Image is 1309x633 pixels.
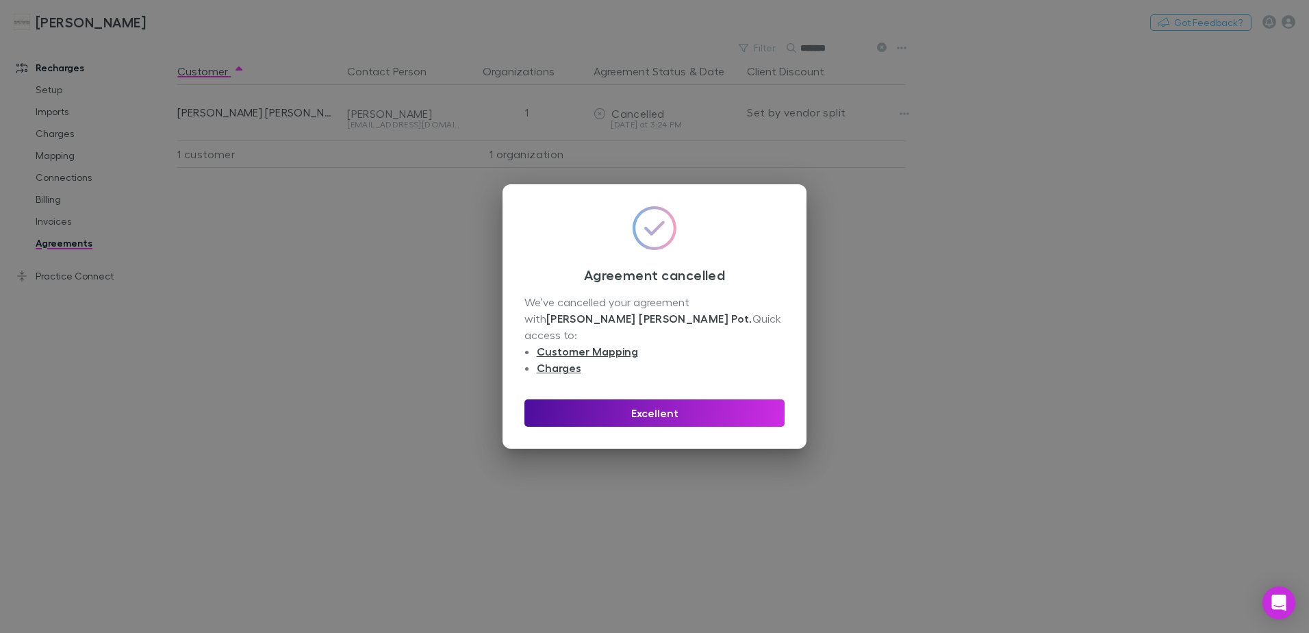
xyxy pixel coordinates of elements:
[524,399,785,427] button: Excellent
[524,266,785,283] h3: Agreement cancelled
[537,345,638,358] a: Customer Mapping
[546,312,752,325] strong: [PERSON_NAME] [PERSON_NAME] Pot .
[524,294,785,377] div: We’ve cancelled your agreement with Quick access to:
[1262,586,1295,619] div: Open Intercom Messenger
[633,206,676,250] img: svg%3e
[537,361,581,375] a: Charges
